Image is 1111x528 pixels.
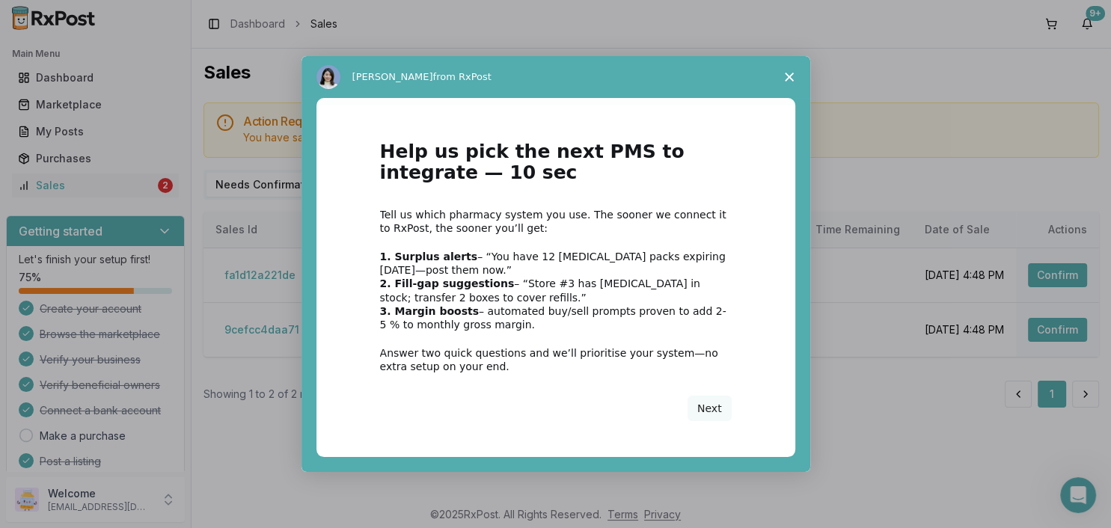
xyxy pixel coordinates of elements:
div: Answer two quick questions and we’ll prioritise your system—no extra setup on your end. [380,346,732,373]
div: Tell us which pharmacy system you use. The sooner we connect it to RxPost, the sooner you’ll get: [380,208,732,235]
span: from RxPost [433,71,492,82]
b: 2. Fill-gap suggestions [380,277,515,289]
button: Next [688,396,732,421]
h1: Help us pick the next PMS to integrate — 10 sec [380,141,732,193]
img: Profile image for Alice [316,65,340,89]
b: 3. Margin boosts [380,305,480,317]
div: – “You have 12 [MEDICAL_DATA] packs expiring [DATE]—post them now.” [380,250,732,277]
span: Close survey [768,56,810,98]
b: 1. Surplus alerts [380,251,478,263]
span: [PERSON_NAME] [352,71,433,82]
div: – automated buy/sell prompts proven to add 2-5 % to monthly gross margin. [380,304,732,331]
div: – “Store #3 has [MEDICAL_DATA] in stock; transfer 2 boxes to cover refills.” [380,277,732,304]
